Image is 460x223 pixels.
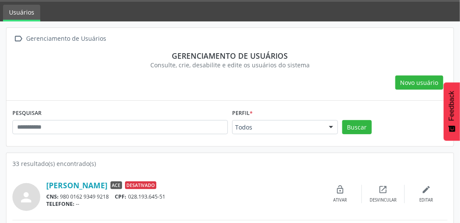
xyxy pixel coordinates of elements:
[3,5,40,21] a: Usuários
[115,193,127,200] span: CPF:
[448,91,456,121] span: Feedback
[342,120,372,135] button: Buscar
[395,75,443,90] button: Novo usuário
[111,181,122,189] span: ACE
[419,197,433,203] div: Editar
[46,200,319,208] div: --
[46,193,59,200] span: CNS:
[421,185,431,194] i: edit
[235,123,320,132] span: Todos
[444,82,460,141] button: Feedback - Mostrar pesquisa
[12,107,42,120] label: PESQUISAR
[379,185,388,194] i: open_in_new
[18,60,442,69] div: Consulte, crie, desabilite e edite os usuários do sistema
[46,200,75,208] span: TELEFONE:
[12,159,448,168] div: 33 resultado(s) encontrado(s)
[125,181,156,189] span: Desativado
[232,107,253,120] label: Perfil
[25,33,108,45] div: Gerenciamento de Usuários
[18,51,442,60] div: Gerenciamento de usuários
[370,197,397,203] div: Desvincular
[334,197,347,203] div: Ativar
[46,181,108,190] a: [PERSON_NAME]
[12,33,108,45] a:  Gerenciamento de Usuários
[46,193,319,200] div: 980 0162 9349 9218 028.193.645-51
[400,78,439,87] span: Novo usuário
[12,33,25,45] i: 
[336,185,345,194] i: lock_open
